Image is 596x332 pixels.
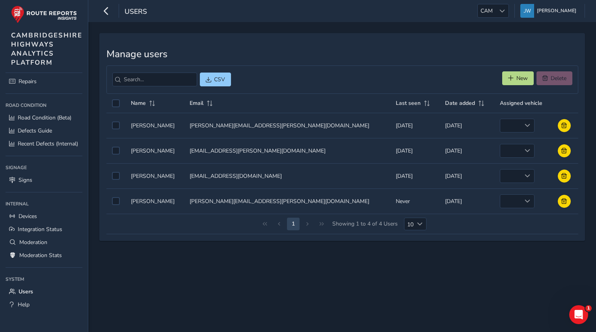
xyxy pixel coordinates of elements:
span: CAM [478,4,495,17]
span: Users [19,288,33,295]
span: CAMBRIDGESHIRE HIGHWAYS ANALYTICS PLATFORM [11,31,82,67]
td: [PERSON_NAME] [125,163,184,188]
button: [PERSON_NAME] [520,4,579,18]
a: Signs [6,173,82,187]
div: Road Condition [6,99,82,111]
span: Name [131,99,146,107]
iframe: Intercom live chat [569,305,588,324]
div: Select auth0|688c9952930a95f72b987527 [112,147,120,155]
span: Help [18,301,30,308]
td: [PERSON_NAME] [125,113,184,138]
td: [PERSON_NAME] [125,138,184,163]
a: Moderation [6,236,82,249]
a: Repairs [6,75,82,88]
a: Devices [6,210,82,223]
span: Users [125,7,147,18]
div: Choose [413,218,427,230]
td: [PERSON_NAME] [125,188,184,214]
span: Last seen [396,99,421,107]
td: [DATE] [390,113,440,138]
span: Recent Defects (Internal) [18,140,78,147]
span: Moderation [19,239,47,246]
td: [DATE] [440,163,494,188]
button: Page 2 [287,218,300,230]
td: [DATE] [440,188,494,214]
span: Devices [19,213,37,220]
div: Select auth0|688b403e952771f0f1285b5b [112,197,120,205]
td: [PERSON_NAME][EMAIL_ADDRESS][PERSON_NAME][DOMAIN_NAME] [184,113,390,138]
a: Users [6,285,82,298]
span: 1 [585,305,592,311]
span: Repairs [19,78,37,85]
button: New [502,71,534,85]
button: CSV [200,73,231,86]
div: Select auth0|688b40323bfb6caf90d7abb7 [112,121,120,129]
a: Defects Guide [6,124,82,137]
td: [PERSON_NAME][EMAIL_ADDRESS][PERSON_NAME][DOMAIN_NAME] [184,188,390,214]
td: [EMAIL_ADDRESS][DOMAIN_NAME] [184,163,390,188]
span: Assigned vehicle [500,99,542,107]
td: [DATE] [390,138,440,163]
span: [PERSON_NAME] [537,4,576,18]
img: rr logo [11,6,77,23]
div: System [6,273,82,285]
span: Road Condition (Beta) [18,114,71,121]
div: Internal [6,198,82,210]
td: [EMAIL_ADDRESS][PERSON_NAME][DOMAIN_NAME] [184,138,390,163]
span: Signs [19,176,32,184]
td: Never [390,188,440,214]
td: [DATE] [390,163,440,188]
h3: Manage users [106,48,578,60]
span: Showing 1 to 4 of 4 Users [330,218,400,230]
img: diamond-layout [520,4,534,18]
span: Email [190,99,203,107]
span: Moderation Stats [19,252,62,259]
span: Date added [445,99,475,107]
a: Integration Status [6,223,82,236]
span: New [516,75,528,82]
span: 10 [404,218,413,230]
span: CSV [214,76,225,83]
div: Select auth0|688c9948ed0800eea85e339b [112,172,120,180]
a: Moderation Stats [6,249,82,262]
input: Search... [112,73,197,86]
a: Road Condition (Beta) [6,111,82,124]
span: Integration Status [18,226,62,233]
a: Help [6,298,82,311]
td: [DATE] [440,113,494,138]
a: Recent Defects (Internal) [6,137,82,150]
div: Signage [6,162,82,173]
span: Defects Guide [18,127,52,134]
td: [DATE] [440,138,494,163]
